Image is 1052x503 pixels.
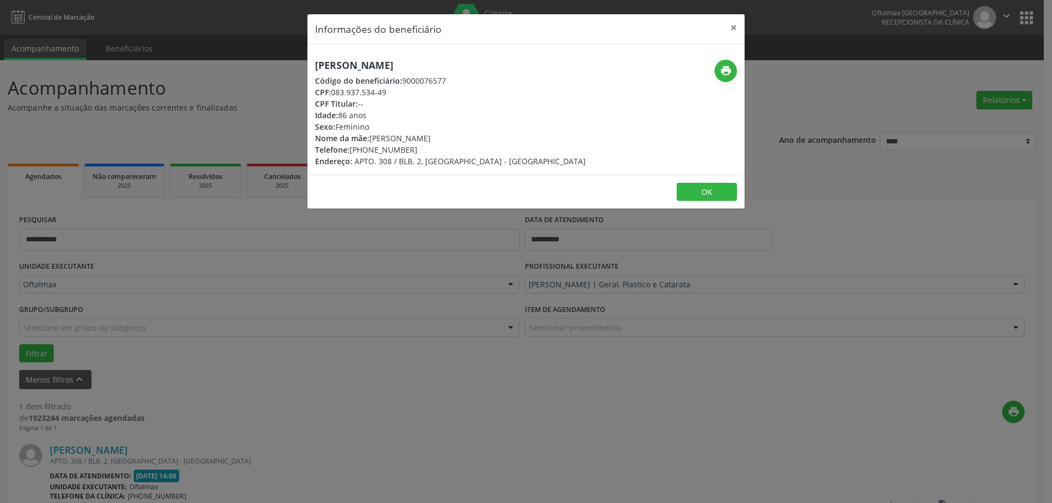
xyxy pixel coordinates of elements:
[315,75,586,86] div: 9000076577
[315,86,586,98] div: 083.937.534-49
[315,156,352,166] span: Endereço:
[355,156,586,166] span: APTO. 308 / BLB. 2, [GEOGRAPHIC_DATA] - [GEOGRAPHIC_DATA]
[315,132,586,144] div: [PERSON_NAME]
[315,60,586,71] h5: [PERSON_NAME]
[677,183,737,201] button: OK
[315,99,358,109] span: CPF Titular:
[315,87,331,97] span: CPF:
[315,144,350,155] span: Telefone:
[315,144,586,155] div: [PHONE_NUMBER]
[315,109,586,121] div: 86 anos
[315,110,338,120] span: Idade:
[315,122,335,132] span: Sexo:
[723,14,745,41] button: Close
[714,60,737,82] button: print
[315,98,586,109] div: --
[720,65,732,77] i: print
[315,22,442,36] h5: Informações do beneficiário
[315,133,369,143] span: Nome da mãe:
[315,76,402,86] span: Código do beneficiário:
[315,121,586,132] div: Feminino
